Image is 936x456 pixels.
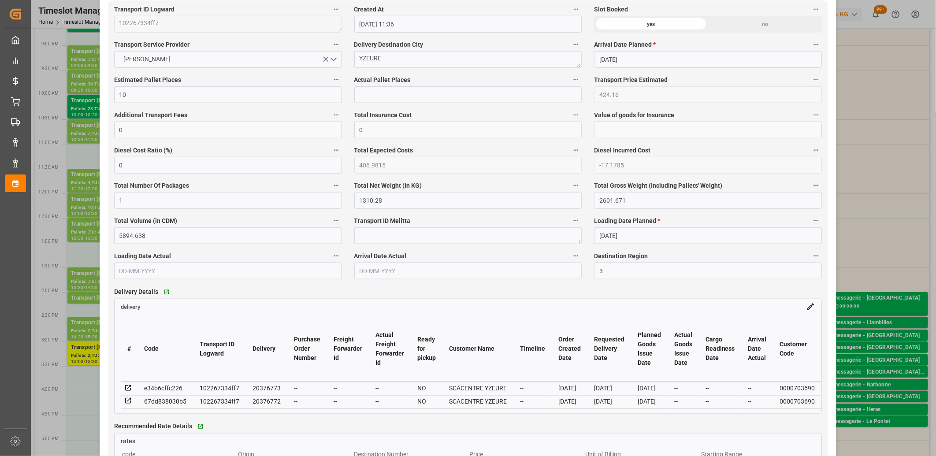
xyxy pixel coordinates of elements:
[520,383,545,393] div: --
[331,145,342,156] button: Diesel Cost Ratio (%)
[294,396,320,407] div: --
[354,181,422,190] span: Total Net Weight (in KG)
[354,16,582,33] input: DD-MM-YYYY HH:MM
[246,316,287,382] th: Delivery
[674,396,692,407] div: --
[594,146,650,155] span: Diesel Incurred Cost
[668,316,699,382] th: Actual Goods Issue Date
[520,396,545,407] div: --
[114,40,189,49] span: Transport Service Provider
[748,383,767,393] div: --
[706,396,735,407] div: --
[594,111,674,120] span: Value of goods for Insurance
[748,396,767,407] div: --
[417,383,436,393] div: NO
[114,287,158,297] span: Delivery Details
[631,316,668,382] th: Planned Goods Issue Date
[594,252,648,261] span: Destination Region
[706,383,735,393] div: --
[594,51,822,68] input: DD-MM-YYYY
[570,74,582,85] button: Actual Pallet Places
[331,4,342,15] button: Transport ID Logward
[810,74,822,85] button: Transport Price Estimated
[331,39,342,50] button: Transport Service Provider
[810,4,822,15] button: Slot Booked
[810,180,822,191] button: Total Gross Weight (Including Pallets' Weight)
[594,227,822,244] input: DD-MM-YYYY
[114,422,192,431] span: Recommended Rate Details
[121,316,137,382] th: #
[570,109,582,121] button: Total Insurance Cost
[594,383,624,393] div: [DATE]
[114,263,342,279] input: DD-MM-YYYY
[810,145,822,156] button: Diesel Incurred Cost
[114,252,171,261] span: Loading Date Actual
[513,316,552,382] th: Timeline
[114,146,172,155] span: Diesel Cost Ratio (%)
[594,40,656,49] span: Arrival Date Planned
[137,316,193,382] th: Code
[119,55,175,64] span: [PERSON_NAME]
[115,434,821,446] a: rates
[331,180,342,191] button: Total Number Of Packages
[638,396,661,407] div: [DATE]
[810,39,822,50] button: Arrival Date Planned *
[334,396,362,407] div: --
[354,40,423,49] span: Delivery Destination City
[570,4,582,15] button: Created At
[200,396,239,407] div: 102267334ff7
[327,316,369,382] th: Freight Forwarder Id
[570,39,582,50] button: Delivery Destination City
[810,215,822,226] button: Loading Date Planned *
[594,5,628,14] span: Slot Booked
[193,316,246,382] th: Transport ID Logward
[558,383,581,393] div: [DATE]
[594,181,722,190] span: Total Gross Weight (Including Pallets' Weight)
[570,215,582,226] button: Transport ID Melitta
[442,316,513,382] th: Customer Name
[114,111,187,120] span: Additional Transport Fees
[354,75,411,85] span: Actual Pallet Places
[780,383,815,393] div: 0000703690
[594,16,708,33] div: yes
[810,109,822,121] button: Value of goods for Insurance
[810,250,822,262] button: Destination Region
[411,316,442,382] th: Ready for pickup
[449,383,507,393] div: SCACENTRE YZEURE
[200,383,239,393] div: 102267334ff7
[375,396,404,407] div: --
[114,75,181,85] span: Estimated Pallet Places
[354,5,384,14] span: Created At
[699,316,742,382] th: Cargo Readiness Date
[114,216,177,226] span: Total Volume (in CDM)
[354,51,582,68] textarea: YZEURE
[594,216,660,226] span: Loading Date Planned
[558,396,581,407] div: [DATE]
[354,146,413,155] span: Total Expected Costs
[449,396,507,407] div: SCACENTRE YZEURE
[570,180,582,191] button: Total Net Weight (in KG)
[253,383,281,393] div: 20376773
[114,16,342,33] textarea: 102267334ff7
[674,383,692,393] div: --
[354,111,412,120] span: Total Insurance Cost
[594,396,624,407] div: [DATE]
[287,316,327,382] th: Purchase Order Number
[331,215,342,226] button: Total Volume (in CDM)
[354,252,407,261] span: Arrival Date Actual
[121,437,135,445] span: rates
[587,316,631,382] th: Requested Delivery Date
[253,396,281,407] div: 20376772
[114,181,189,190] span: Total Number Of Packages
[114,5,175,14] span: Transport ID Logward
[114,51,342,68] button: open menu
[780,396,815,407] div: 0000703690
[294,383,320,393] div: --
[331,250,342,262] button: Loading Date Actual
[144,396,186,407] div: 67dd838030b5
[144,383,186,393] div: e34b6cffc226
[121,304,140,310] span: delivery
[354,263,582,279] input: DD-MM-YYYY
[121,303,140,310] a: delivery
[334,383,362,393] div: --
